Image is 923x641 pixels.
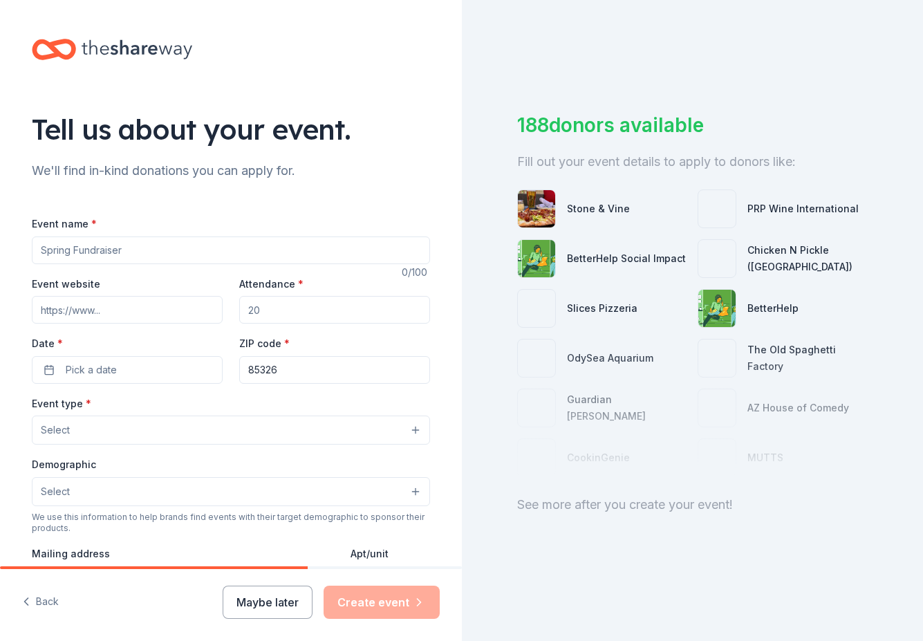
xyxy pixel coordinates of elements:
label: Apt/unit [351,547,389,561]
input: Spring Fundraiser [32,236,430,264]
label: Demographic [32,458,96,472]
img: photo for Stone & Vine [518,190,555,227]
label: ZIP code [239,337,290,351]
label: Event type [32,397,91,411]
label: Attendance [239,277,304,291]
button: Select [32,477,430,506]
div: BetterHelp Social Impact [567,250,686,267]
div: PRP Wine International [747,201,859,217]
div: Fill out your event details to apply to donors like: [517,151,868,173]
img: photo for BetterHelp [698,290,736,327]
button: Select [32,416,430,445]
div: We'll find in-kind donations you can apply for. [32,160,430,182]
div: We use this information to help brands find events with their target demographic to sponsor their... [32,512,430,534]
div: 0 /100 [402,264,430,281]
button: Back [22,588,59,617]
label: Date [32,337,223,351]
img: photo for Slices Pizzeria [518,290,555,327]
label: Event name [32,217,97,231]
input: https://www... [32,296,223,324]
div: 188 donors available [517,111,868,140]
div: Stone & Vine [567,201,630,217]
label: Mailing address [32,547,110,561]
input: 12345 (U.S. only) [239,356,430,384]
img: photo for PRP Wine International [698,190,736,227]
input: Enter a US address [32,566,339,594]
input: # [351,566,430,594]
img: photo for Chicken N Pickle (Glendale) [698,240,736,277]
span: Select [41,422,70,438]
label: Event website [32,277,100,291]
span: Select [41,483,70,500]
input: 20 [239,296,430,324]
div: Chicken N Pickle ([GEOGRAPHIC_DATA]) [747,242,868,275]
div: See more after you create your event! [517,494,868,516]
div: Tell us about your event. [32,110,430,149]
button: Pick a date [32,356,223,384]
span: Pick a date [66,362,117,378]
img: photo for BetterHelp Social Impact [518,240,555,277]
div: BetterHelp [747,300,799,317]
button: Maybe later [223,586,313,619]
div: Slices Pizzeria [567,300,637,317]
